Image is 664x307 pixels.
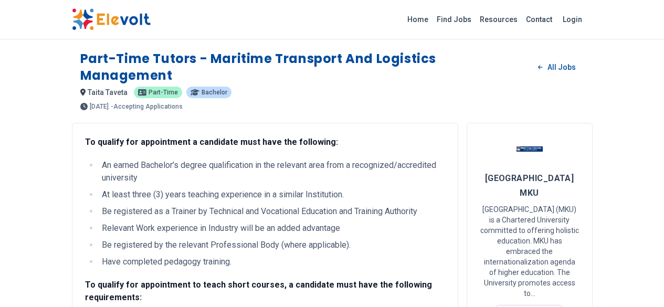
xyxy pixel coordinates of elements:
a: Find Jobs [433,11,476,28]
li: At least three (3) years teaching experience in a similar Institution. [99,188,445,201]
li: Relevant Work experience in Industry will be an added advantage [99,222,445,235]
li: Be registered as a Trainer by Technical and Vocational Education and Training Authority [99,205,445,218]
strong: To qualify for appointment a candidate must have the following: [85,137,338,147]
h1: Part-time Tutors - Maritime Transport and Logistics Management [80,50,530,84]
span: part-time [149,89,178,96]
a: Login [556,9,588,30]
li: Be registered by the relevant Professional Body (where applicable). [99,239,445,251]
span: [GEOGRAPHIC_DATA] MKU [485,173,574,198]
a: Resources [476,11,522,28]
span: [DATE] [90,103,109,110]
strong: To qualify for appointment to teach short courses, a candidate must have the following requirements: [85,280,432,302]
li: Have completed pedagogy training. [99,256,445,268]
a: All Jobs [530,59,584,75]
a: Home [403,11,433,28]
img: Mount Kenya University MKU [517,136,543,162]
p: - Accepting Applications [111,103,183,110]
a: Contact [522,11,556,28]
span: taita taveta [88,88,128,97]
img: Elevolt [72,8,151,30]
li: An earned Bachelor’s degree qualification in the relevant area from a recognized/accredited unive... [99,159,445,184]
p: [GEOGRAPHIC_DATA] (MKU) is a Chartered University committed to offering holistic education. MKU h... [480,204,579,299]
span: Bachelor [202,89,227,96]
